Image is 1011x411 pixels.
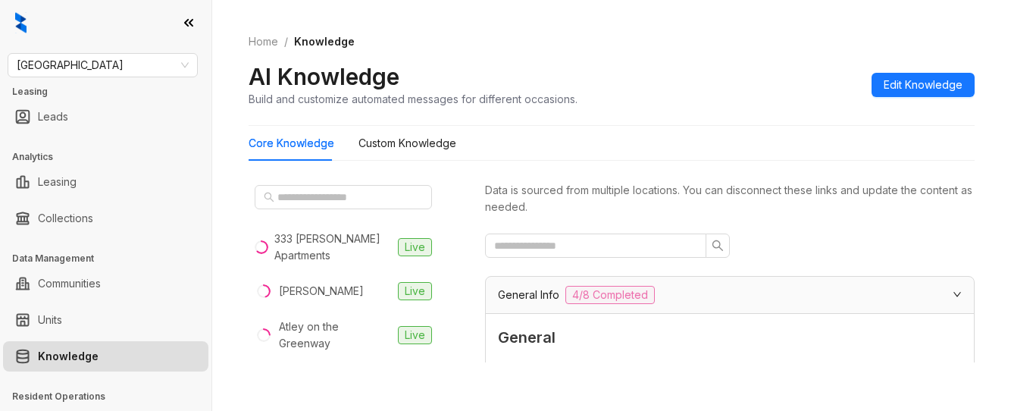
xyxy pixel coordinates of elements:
div: 333 [PERSON_NAME] Apartments [274,231,392,264]
li: Leads [3,102,208,132]
span: Fairfield [17,54,189,77]
a: Communities [38,268,101,299]
h3: Analytics [12,150,211,164]
div: Custom Knowledge [358,135,456,152]
a: Collections [38,203,93,234]
span: General Info [498,287,559,303]
li: Collections [3,203,208,234]
a: Leads [38,102,68,132]
h3: Data Management [12,252,211,265]
h2: AI Knowledge [249,62,399,91]
div: Atley on the Greenway [279,318,392,352]
span: Live [398,238,432,256]
h3: Leasing [12,85,211,99]
div: Property Name [517,362,700,381]
button: Edit Knowledge [872,73,975,97]
li: Knowledge [3,341,208,372]
span: Live [398,282,432,300]
a: Knowledge [38,341,99,372]
div: Build and customize automated messages for different occasions. [249,91,577,107]
li: Units [3,305,208,335]
div: [PERSON_NAME] [279,283,364,300]
img: logo [15,12,27,33]
div: Core Knowledge [249,135,334,152]
li: Communities [3,268,208,299]
span: search [264,192,274,202]
span: Live [398,326,432,344]
li: / [284,33,288,50]
div: General Info4/8 Completed [486,277,974,313]
h3: Resident Operations [12,390,211,403]
span: General [498,326,962,350]
span: expanded [953,290,962,299]
span: Knowledge [294,35,355,48]
a: Units [38,305,62,335]
a: Home [246,33,281,50]
span: 4/8 Completed [565,286,655,304]
div: Data is sourced from multiple locations. You can disconnect these links and update the content as... [485,182,975,215]
span: Edit Knowledge [884,77,962,93]
li: Leasing [3,167,208,197]
span: search [712,240,724,252]
a: Leasing [38,167,77,197]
